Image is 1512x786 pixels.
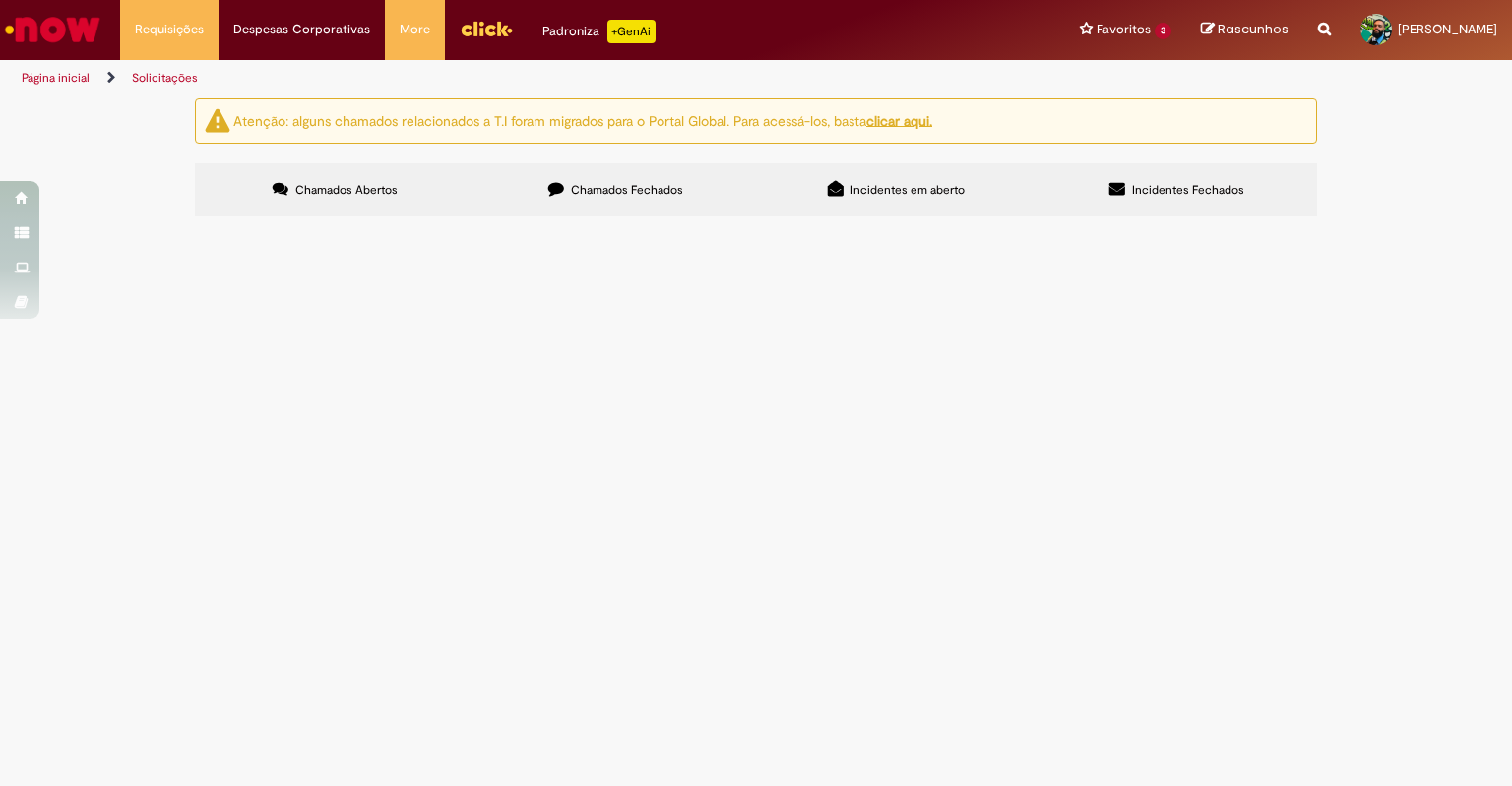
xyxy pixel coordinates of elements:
ng-bind-html: Atenção: alguns chamados relacionados a T.I foram migrados para o Portal Global. Para acessá-los,... [233,111,932,129]
span: Incidentes em aberto [850,182,965,198]
p: +GenAi [607,20,656,43]
img: ServiceNow [2,10,103,49]
span: [PERSON_NAME] [1398,21,1497,37]
ul: Trilhas de página [15,60,993,96]
a: Rascunhos [1201,21,1289,39]
span: Chamados Fechados [571,182,683,198]
a: Solicitações [132,70,198,86]
a: Página inicial [22,70,90,86]
span: More [400,20,430,39]
span: 3 [1155,23,1171,39]
span: Rascunhos [1218,20,1289,38]
div: Padroniza [542,20,656,43]
img: click_logo_yellow_360x200.png [460,14,513,43]
span: Requisições [135,20,204,39]
span: Favoritos [1097,20,1151,39]
span: Despesas Corporativas [233,20,370,39]
a: clicar aqui. [866,111,932,129]
span: Chamados Abertos [295,182,398,198]
span: Incidentes Fechados [1132,182,1244,198]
